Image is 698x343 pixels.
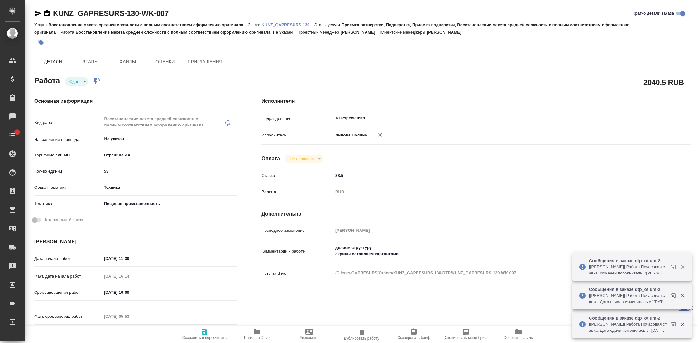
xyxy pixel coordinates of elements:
[676,264,689,270] button: Закрыть
[38,58,68,66] span: Детали
[102,198,237,209] div: Пищевая промышленность
[2,127,23,143] a: 1
[102,288,156,297] input: ✎ Введи что-нибудь
[652,117,653,119] button: Open
[397,336,430,340] span: Скопировать бриф
[288,156,316,161] button: Не оплачена
[102,254,156,263] input: ✎ Введи что-нибудь
[244,336,270,340] span: Папка на Drive
[34,36,48,50] button: Добавить тэг
[188,58,222,66] span: Приглашения
[261,132,333,138] p: Исполнитель
[261,189,333,195] p: Валюта
[102,272,156,281] input: Пустое поле
[53,9,169,17] a: KUNZ_GAPRESURS-130-WK-007
[388,326,440,343] button: Скопировать бриф
[261,173,333,179] p: Ставка
[261,248,333,255] p: Комментарий к работе
[261,270,333,277] p: Путь на drive
[314,22,342,27] p: Этапы услуги
[34,289,102,296] p: Срок завершения работ
[34,136,102,143] p: Направление перевода
[504,336,534,340] span: Обновить файлы
[34,98,237,105] h4: Основная информация
[261,22,314,27] a: KUNZ_GAPRESURS-130
[344,336,379,341] span: Дублировать работу
[589,321,667,334] p: [[PERSON_NAME]] Работа Почасовая ставка. Дата сдачи изменилась с "[DATE] 6:00 PM" на "[DATE] 6:00...
[65,77,88,86] div: Сдан
[102,167,237,176] input: ✎ Введи что-нибудь
[633,10,674,17] span: Кратко детали заказа
[76,30,298,35] p: Восстановление макета средней сложности с полным соответствием оформлению оригинала, Не указан
[333,171,655,180] input: ✎ Введи что-нибудь
[589,315,667,321] p: Сообщения в заказе dtp_otium-2
[60,30,76,35] p: Работа
[43,10,51,17] button: Скопировать ссылку
[283,326,335,343] button: Уведомить
[333,132,367,138] p: Линова Полина
[445,336,487,340] span: Скопировать мини-бриф
[373,128,387,142] button: Удалить исполнителя
[300,336,318,340] span: Уведомить
[102,312,156,321] input: Пустое поле
[333,268,655,278] textarea: /Clients/GAPRESURS/Orders/KUNZ_GAPRESURS-130/DTP/KUNZ_GAPRESURS-130-WK-007
[34,184,102,191] p: Общая тематика
[34,22,48,27] p: Услуга
[261,155,280,162] h4: Оплата
[341,30,380,35] p: [PERSON_NAME]
[261,210,691,218] h4: Дополнительно
[676,293,689,298] button: Закрыть
[298,30,341,35] p: Проектный менеджер
[34,152,102,158] p: Тарифные единицы
[261,98,691,105] h4: Исполнители
[48,22,248,27] p: Восстановление макета средней сложности с полным соответствием оформлению оригинала
[248,22,261,27] p: Заказ:
[380,30,427,35] p: Клиентские менеджеры
[12,129,22,135] span: 1
[589,264,667,276] p: [[PERSON_NAME]] Работа Почасовая ставка. Изменен исполнитель: "[PERSON_NAME]"
[34,201,102,207] p: Тематика
[676,322,689,327] button: Закрыть
[102,150,237,160] div: Страница А4
[589,293,667,305] p: [[PERSON_NAME]] Работа Почасовая ставка. Дата начала изменилась с "[DATE] 9:00 AM" на "[DATE] 9:0...
[34,74,60,86] h2: Работа
[333,226,655,235] input: Пустое поле
[75,58,105,66] span: Этапы
[68,79,81,84] button: Сдан
[34,273,102,279] p: Факт. дата начала работ
[667,289,682,304] button: Открыть в новой вкладке
[231,326,283,343] button: Папка на Drive
[102,182,237,193] div: Техника
[285,155,323,163] div: Сдан
[34,10,42,17] button: Скопировать ссылку для ЯМессенджера
[178,326,231,343] button: Сохранить и пересчитать
[182,336,227,340] span: Сохранить и пересчитать
[427,30,466,35] p: [PERSON_NAME]
[667,261,682,276] button: Открыть в новой вкладке
[261,227,333,234] p: Последнее изменение
[43,217,83,223] span: Нотариальный заказ
[333,187,655,197] div: RUB
[261,116,333,122] p: Подразделение
[333,242,655,259] textarea: делаем структуру скрины оставляем картинками
[150,58,180,66] span: Оценки
[113,58,143,66] span: Файлы
[589,258,667,264] p: Сообщения в заказе dtp_otium-2
[233,138,234,140] button: Open
[440,326,492,343] button: Скопировать мини-бриф
[34,255,102,262] p: Дата начала работ
[34,120,102,126] p: Вид работ
[492,326,545,343] button: Обновить файлы
[335,326,388,343] button: Дублировать работу
[589,286,667,293] p: Сообщения в заказе dtp_otium-2
[34,313,102,320] p: Факт. срок заверш. работ
[643,77,684,88] h2: 2040.5 RUB
[667,318,682,333] button: Открыть в новой вкладке
[34,238,237,245] h4: [PERSON_NAME]
[34,168,102,174] p: Кол-во единиц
